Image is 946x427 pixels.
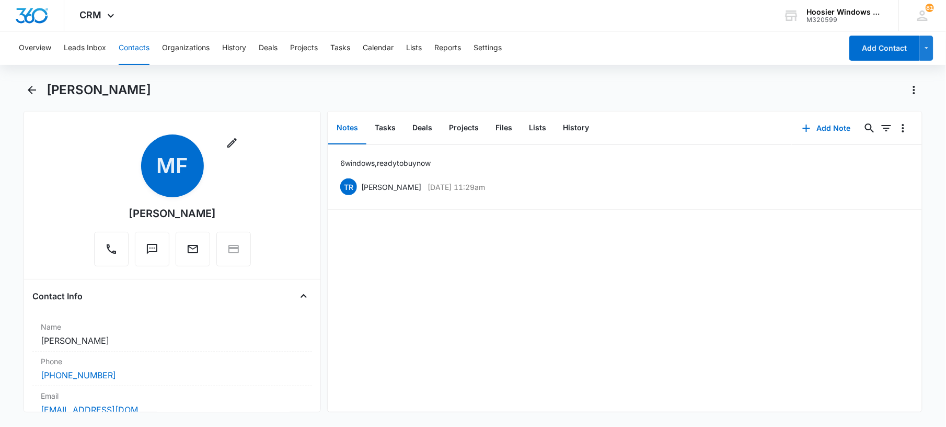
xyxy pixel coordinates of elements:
[119,31,149,65] button: Contacts
[176,232,210,266] button: Email
[434,31,461,65] button: Reports
[792,116,861,141] button: Add Note
[135,232,169,266] button: Text
[32,290,83,302] h4: Contact Info
[41,390,304,401] label: Email
[340,158,431,168] p: 6 windows, ready to buy now
[807,16,883,24] div: account id
[926,4,934,12] div: notifications count
[32,386,312,421] div: Email[EMAIL_ADDRESS][DOMAIN_NAME]
[849,36,920,61] button: Add Contact
[340,178,357,195] span: TR
[906,82,922,98] button: Actions
[406,31,422,65] button: Lists
[141,134,204,197] span: MF
[176,248,210,257] a: Email
[222,31,246,65] button: History
[94,232,129,266] button: Call
[41,321,304,332] label: Name
[64,31,106,65] button: Leads Inbox
[135,248,169,257] a: Text
[363,31,394,65] button: Calendar
[361,182,421,193] p: [PERSON_NAME]
[19,31,51,65] button: Overview
[441,112,487,144] button: Projects
[428,182,485,193] p: [DATE] 11:29am
[41,334,304,347] dd: [PERSON_NAME]
[328,112,366,144] button: Notes
[366,112,404,144] button: Tasks
[404,112,441,144] button: Deals
[487,112,521,144] button: Files
[555,112,597,144] button: History
[521,112,555,144] button: Lists
[80,9,102,20] span: CRM
[807,8,883,16] div: account name
[290,31,318,65] button: Projects
[861,120,878,137] button: Search...
[24,82,40,98] button: Back
[474,31,502,65] button: Settings
[47,82,151,98] h1: [PERSON_NAME]
[32,352,312,386] div: Phone[PHONE_NUMBER]
[330,31,350,65] button: Tasks
[926,4,934,12] span: 81
[162,31,210,65] button: Organizations
[94,248,129,257] a: Call
[895,120,912,137] button: Overflow Menu
[41,356,304,367] label: Phone
[41,369,116,381] a: [PHONE_NUMBER]
[129,206,216,221] div: [PERSON_NAME]
[32,317,312,352] div: Name[PERSON_NAME]
[259,31,278,65] button: Deals
[41,403,145,416] a: [EMAIL_ADDRESS][DOMAIN_NAME]
[878,120,895,137] button: Filters
[295,288,312,305] button: Close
